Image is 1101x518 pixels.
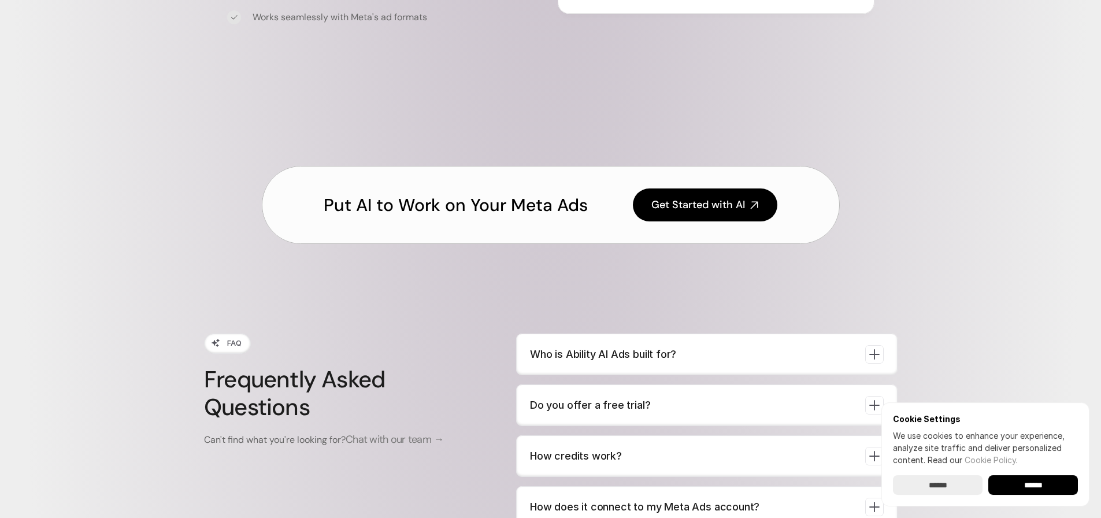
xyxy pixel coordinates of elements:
[965,455,1016,465] a: Cookie Policy
[530,397,856,413] p: Do you offer a free trial?
[204,432,470,447] p: Can't find what you're looking for?
[231,14,238,21] img: tick icon
[227,337,242,349] p: FAQ
[651,198,745,212] h4: Get Started with AI
[204,365,470,421] h3: Frequently Asked Questions
[893,414,1078,424] h6: Cookie Settings
[346,432,444,446] span: Chat with our team →
[253,11,539,24] h4: Works seamlessly with Meta's ad formats
[893,430,1078,466] p: We use cookies to enhance your experience, analyze site traffic and deliver personalized content.
[633,188,777,221] a: Get Started with AI
[324,193,588,217] h2: Put AI to Work on Your Meta Ads
[928,455,1018,465] span: Read our .
[530,499,856,515] p: How does it connect to my Meta Ads account?
[346,434,444,446] a: Chat with our team →
[530,448,856,464] p: How credits work?
[530,346,856,362] p: Who is Ability AI Ads built for?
